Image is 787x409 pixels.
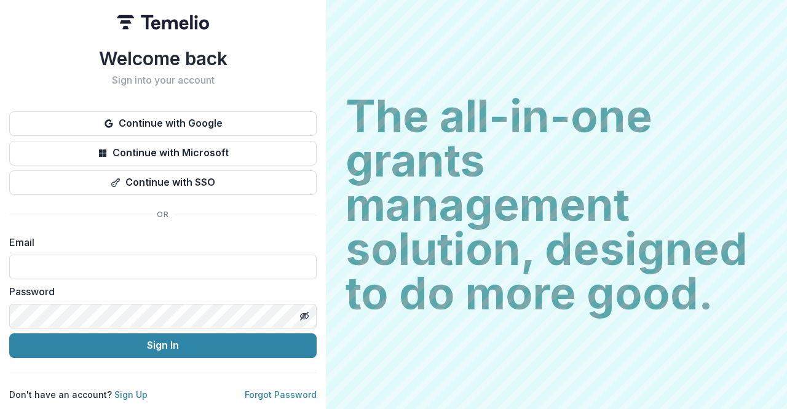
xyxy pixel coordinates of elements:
p: Don't have an account? [9,388,148,401]
button: Continue with Google [9,111,317,136]
button: Toggle password visibility [295,306,314,326]
button: Continue with SSO [9,170,317,195]
h1: Welcome back [9,47,317,69]
img: Temelio [117,15,209,30]
a: Sign Up [114,389,148,400]
button: Sign In [9,333,317,358]
label: Email [9,235,309,250]
h2: Sign into your account [9,74,317,86]
label: Password [9,284,309,299]
button: Continue with Microsoft [9,141,317,165]
a: Forgot Password [245,389,317,400]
